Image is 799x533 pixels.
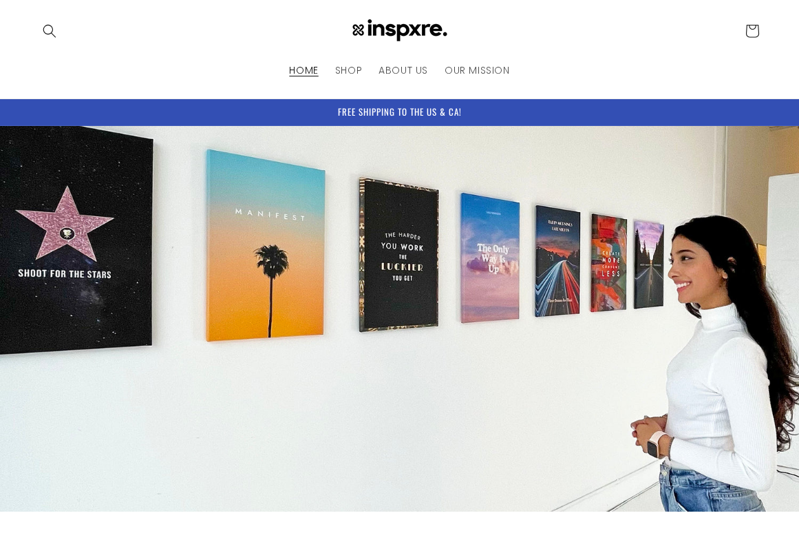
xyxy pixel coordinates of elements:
[345,19,455,43] img: INSPXRE
[436,56,518,85] a: OUR MISSION
[445,64,510,76] span: OUR MISSION
[289,64,318,76] span: HOME
[370,56,436,85] a: ABOUT US
[338,105,462,118] span: FREE SHIPPING TO THE US & CA!
[335,64,362,76] span: SHOP
[379,64,428,76] span: ABOUT US
[339,14,460,48] a: INSPXRE
[34,99,765,125] div: Announcement
[327,56,370,85] a: SHOP
[34,16,65,46] summary: Search
[281,56,326,85] a: HOME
